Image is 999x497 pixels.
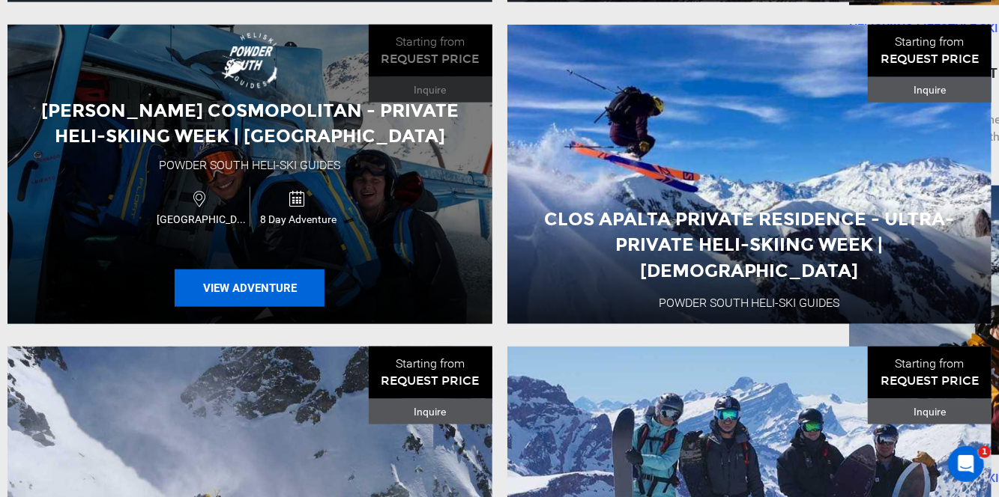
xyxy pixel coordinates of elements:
iframe: Intercom live chat [948,446,984,482]
span: [PERSON_NAME] Cosmopolitan - Private Heli-Skiing Week | [GEOGRAPHIC_DATA] [41,100,459,147]
img: images [220,31,280,91]
button: View Adventure [175,269,325,307]
span: 8 Day Adventure [250,212,346,227]
span: [GEOGRAPHIC_DATA] [153,212,250,227]
div: Powder South Heli-Ski Guides [159,157,340,174]
span: 1 [979,446,991,458]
